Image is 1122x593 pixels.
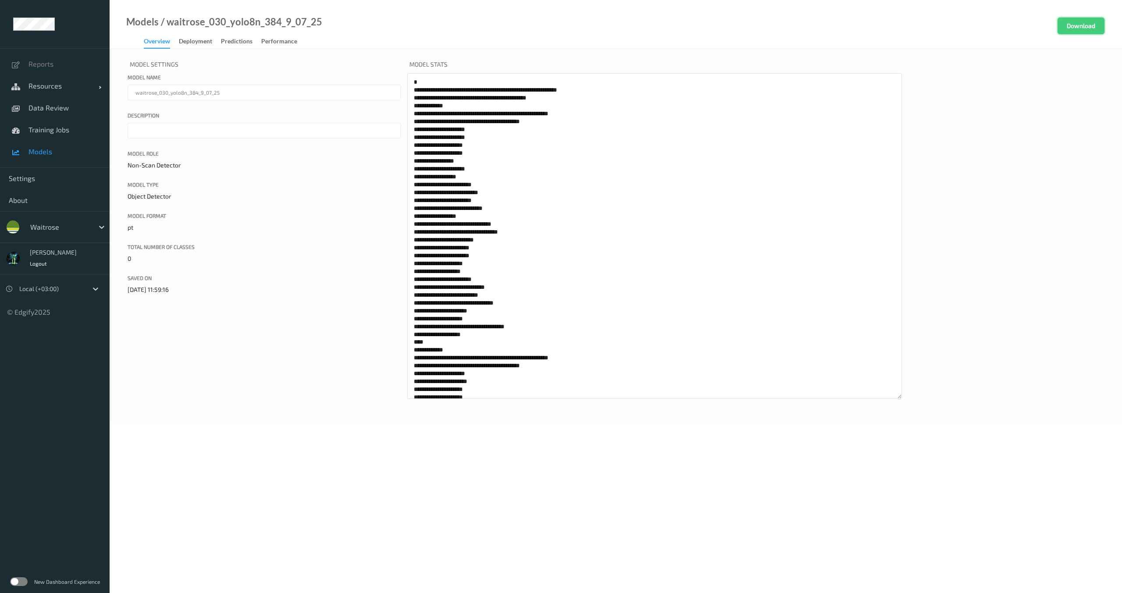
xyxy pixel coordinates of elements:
[128,149,401,157] label: Model Role
[221,37,252,48] div: Predictions
[128,111,401,119] label: Description
[159,18,322,26] div: / waitrose_030_yolo8n_384_9_07_25
[179,37,212,48] div: Deployment
[128,161,401,170] p: Non-Scan Detector
[128,285,401,294] p: [DATE] 11:59:16
[261,36,306,48] a: Performance
[128,223,401,232] p: pt
[128,274,401,282] label: Saved On
[128,254,401,263] p: 0
[144,36,179,49] a: Overview
[144,37,170,49] div: Overview
[407,58,1104,73] p: Model Stats
[221,36,261,48] a: Predictions
[1058,18,1104,34] button: Download
[126,18,159,26] a: Models
[128,58,401,73] p: Model Settings
[128,73,401,81] label: Model name
[128,212,401,220] label: Model Format
[128,192,401,201] p: Object Detector
[179,36,221,48] a: Deployment
[128,181,401,188] label: Model Type
[261,37,297,48] div: Performance
[128,243,401,251] label: Total number of classes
